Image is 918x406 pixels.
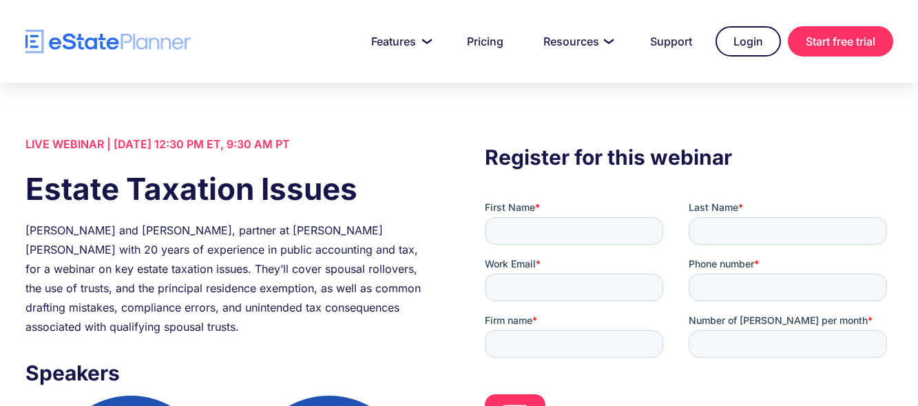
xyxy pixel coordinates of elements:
a: Resources [527,28,627,55]
a: Features [355,28,444,55]
div: [PERSON_NAME] and [PERSON_NAME], partner at [PERSON_NAME] [PERSON_NAME] with 20 years of experien... [25,221,433,336]
div: LIVE WEBINAR | [DATE] 12:30 PM ET, 9:30 AM PT [25,134,433,154]
a: Pricing [450,28,520,55]
h3: Register for this webinar [485,141,893,173]
a: Login [716,26,781,57]
h1: Estate Taxation Issues [25,168,433,210]
a: home [25,30,191,54]
a: Support [634,28,709,55]
h3: Speakers [25,357,433,389]
a: Start free trial [788,26,893,57]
